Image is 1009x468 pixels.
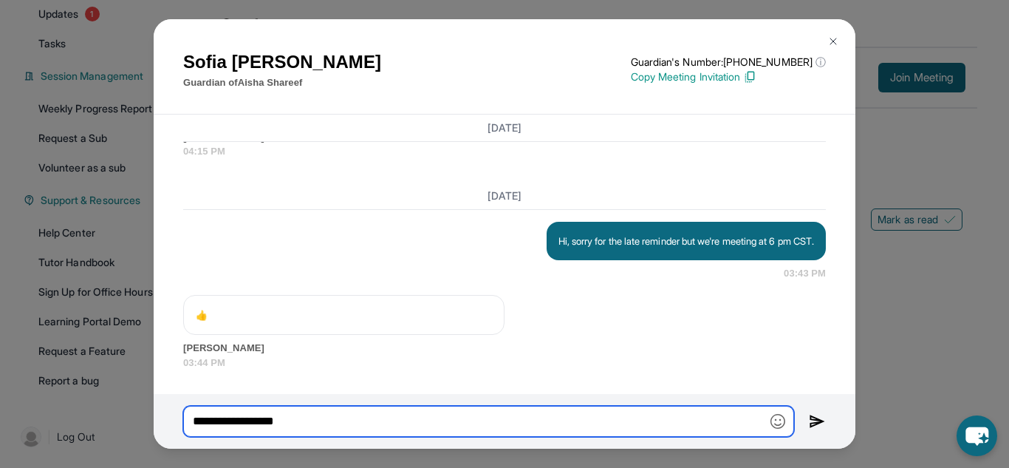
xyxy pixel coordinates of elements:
p: Guardian of Aisha Shareef [183,75,381,90]
span: [PERSON_NAME] [183,341,826,356]
button: chat-button [957,416,997,456]
span: 03:44 PM [183,356,826,370]
img: Send icon [809,413,826,430]
img: Copy Icon [743,70,756,84]
h3: [DATE] [183,189,826,203]
p: Hi, sorry for the late reminder but we're meeting at 6 pm CST. [558,234,814,248]
h1: Sofia [PERSON_NAME] [183,49,381,75]
p: 👍 [196,308,492,322]
p: Copy Meeting Invitation [631,69,826,84]
h3: [DATE] [183,121,826,135]
span: ⓘ [815,55,826,69]
span: 03:43 PM [784,266,826,281]
img: Emoji [770,414,785,429]
img: Close Icon [827,35,839,47]
p: Guardian's Number: [PHONE_NUMBER] [631,55,826,69]
span: 04:15 PM [183,144,826,159]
